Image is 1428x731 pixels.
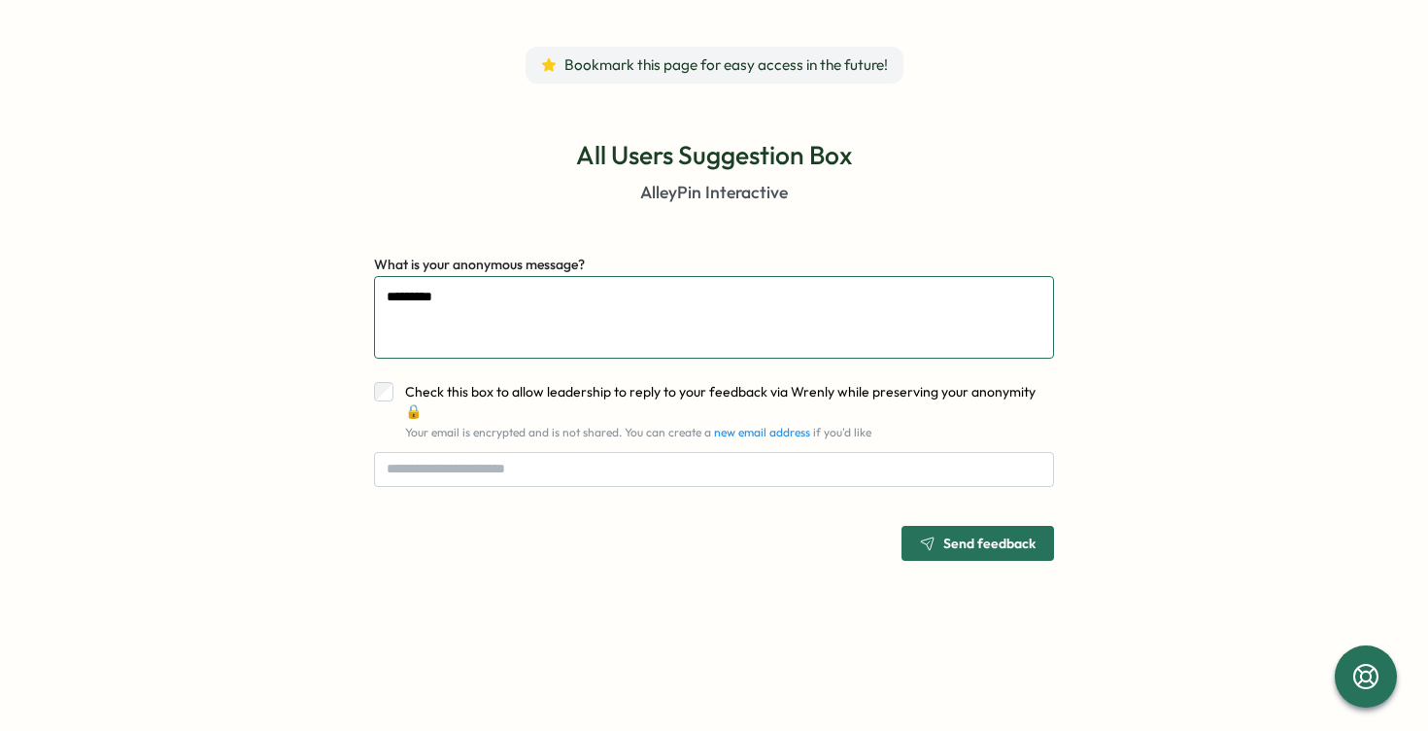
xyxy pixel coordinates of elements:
label: What is your anonymous message? [374,255,585,276]
span: Bookmark this page for easy access in the future! [564,54,888,76]
span: Send feedback [943,537,1036,550]
a: new email address [714,425,810,439]
button: Send feedback [901,526,1054,561]
p: All Users Suggestion Box [576,138,852,172]
p: AlleyPin Interactive [640,180,788,205]
span: Your email is encrypted and is not shared. You can create a if you'd like [405,425,871,439]
span: Check this box to allow leadership to reply to your feedback via Wrenly while preserving your ano... [405,383,1036,420]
